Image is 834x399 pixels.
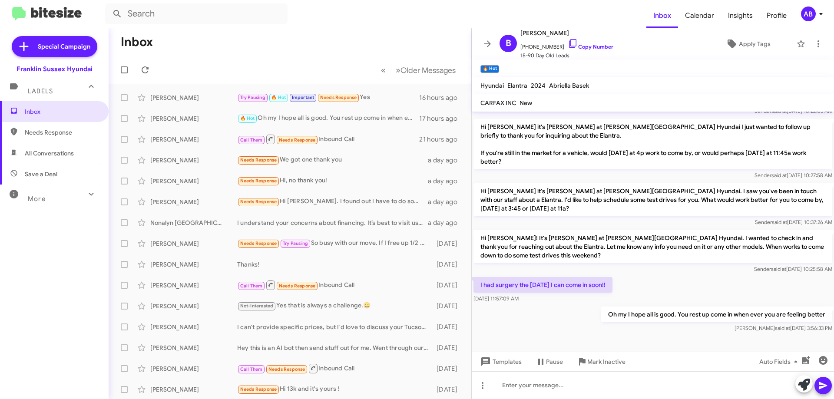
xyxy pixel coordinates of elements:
[794,7,824,21] button: AB
[240,178,277,184] span: Needs Response
[432,385,464,394] div: [DATE]
[320,95,357,100] span: Needs Response
[150,281,237,290] div: [PERSON_NAME]
[473,230,832,263] p: Hi [PERSON_NAME]! It's [PERSON_NAME] at [PERSON_NAME][GEOGRAPHIC_DATA] Hyundai. I wanted to check...
[587,354,625,369] span: Mark Inactive
[240,199,277,204] span: Needs Response
[506,36,511,50] span: B
[105,3,288,24] input: Search
[150,302,237,310] div: [PERSON_NAME]
[271,95,286,100] span: 🔥 Hot
[678,3,721,28] a: Calendar
[237,301,432,311] div: Yes that is always a challenge.😀
[237,238,432,248] div: So busy with our move. If I free up 1/2 day, I'll check back. Thanks
[775,325,790,331] span: said at
[755,172,832,178] span: Sender [DATE] 10:27:58 AM
[432,364,464,373] div: [DATE]
[531,82,546,89] span: 2024
[12,36,97,57] a: Special Campaign
[646,3,678,28] a: Inbox
[755,219,832,225] span: Sender [DATE] 10:37:26 AM
[376,61,391,79] button: Previous
[381,65,386,76] span: «
[237,343,432,352] div: Hey this is an AI bot then send stuff out for me. Went through our whole inventory we got nothing...
[759,354,801,369] span: Auto Fields
[25,170,57,178] span: Save a Deal
[237,113,419,123] div: Oh my I hope all is good. You rest up come in when ever you are feeling better
[38,42,90,51] span: Special Campaign
[150,93,237,102] div: [PERSON_NAME]
[529,354,570,369] button: Pause
[240,115,255,121] span: 🔥 Hot
[237,363,432,374] div: Inbound Call
[391,61,461,79] button: Next
[237,197,428,207] div: Hi [PERSON_NAME]. I found out I have to do some major repairs on my house so I'm going to hold of...
[240,366,263,372] span: Call Them
[520,99,532,107] span: New
[549,82,589,89] span: Abriella Basek
[240,241,277,246] span: Needs Response
[801,7,816,21] div: AB
[279,283,316,289] span: Needs Response
[752,354,808,369] button: Auto Fields
[473,183,832,216] p: Hi [PERSON_NAME] it's [PERSON_NAME] at [PERSON_NAME][GEOGRAPHIC_DATA] Hyundai. I saw you've been ...
[150,156,237,165] div: [PERSON_NAME]
[28,195,46,203] span: More
[520,38,613,51] span: [PHONE_NUMBER]
[17,65,93,73] div: Franklin Sussex Hyundai
[25,107,99,116] span: Inbox
[479,354,522,369] span: Templates
[480,82,504,89] span: Hyundai
[473,277,612,293] p: I had surgery the [DATE] I can come in soon!!
[428,218,464,227] div: a day ago
[150,260,237,269] div: [PERSON_NAME]
[473,119,832,169] p: Hi [PERSON_NAME] it's [PERSON_NAME] at [PERSON_NAME][GEOGRAPHIC_DATA] Hyundai I just wanted to fo...
[150,198,237,206] div: [PERSON_NAME]
[568,43,613,50] a: Copy Number
[240,157,277,163] span: Needs Response
[703,36,792,52] button: Apply Tags
[28,87,53,95] span: Labels
[520,28,613,38] span: [PERSON_NAME]
[150,385,237,394] div: [PERSON_NAME]
[237,384,432,394] div: Hi 13k and it's yours !
[268,366,305,372] span: Needs Response
[237,323,432,331] div: I can't provide specific prices, but I'd love to discuss your Tucson further. Let's set up an app...
[432,343,464,352] div: [DATE]
[240,95,265,100] span: Try Pausing
[237,260,432,269] div: Thanks!
[150,114,237,123] div: [PERSON_NAME]
[150,135,237,144] div: [PERSON_NAME]
[396,65,400,76] span: »
[570,354,632,369] button: Mark Inactive
[771,172,787,178] span: said at
[735,325,832,331] span: [PERSON_NAME] [DATE] 3:56:33 PM
[432,281,464,290] div: [DATE]
[473,295,519,302] span: [DATE] 11:57:09 AM
[601,307,832,322] p: Oh my I hope all is good. You rest up come in when ever you are feeling better
[546,354,563,369] span: Pause
[283,241,308,246] span: Try Pausing
[150,218,237,227] div: Nonalyn [GEOGRAPHIC_DATA]
[432,302,464,310] div: [DATE]
[432,323,464,331] div: [DATE]
[754,266,832,272] span: Sender [DATE] 10:25:58 AM
[507,82,527,89] span: Elantra
[400,66,456,75] span: Older Messages
[480,99,516,107] span: CARFAX INC
[419,135,464,144] div: 21 hours ago
[432,239,464,248] div: [DATE]
[419,93,464,102] div: 16 hours ago
[150,343,237,352] div: [PERSON_NAME]
[240,283,263,289] span: Call Them
[428,198,464,206] div: a day ago
[760,3,794,28] a: Profile
[25,128,99,137] span: Needs Response
[237,176,428,186] div: Hi, no thank you!
[240,303,274,309] span: Not-Interested
[292,95,314,100] span: Important
[121,35,153,49] h1: Inbox
[428,156,464,165] div: a day ago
